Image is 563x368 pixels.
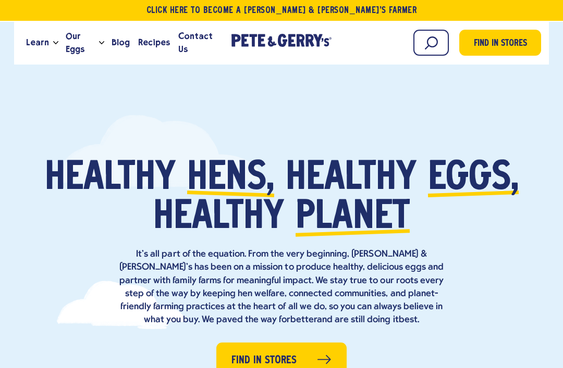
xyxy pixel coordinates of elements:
[62,29,99,57] a: Our Eggs
[286,159,417,198] span: healthy
[66,30,95,56] span: Our Eggs
[178,30,217,56] span: Contact Us
[474,37,527,51] span: Find in Stores
[187,159,274,198] span: hens,
[296,198,410,237] span: planet
[413,30,449,56] input: Search
[399,315,418,325] strong: best
[459,30,541,56] a: Find in Stores
[428,159,519,198] span: eggs,
[138,36,170,49] span: Recipes
[290,315,317,325] strong: better
[112,36,130,49] span: Blog
[45,159,176,198] span: Healthy
[115,248,448,326] p: It’s all part of the equation. From the very beginning, [PERSON_NAME] & [PERSON_NAME]’s has been ...
[53,41,58,45] button: Open the dropdown menu for Learn
[22,29,53,57] a: Learn
[107,29,134,57] a: Blog
[174,29,221,57] a: Contact Us
[134,29,174,57] a: Recipes
[26,36,49,49] span: Learn
[153,198,284,237] span: healthy
[99,41,104,45] button: Open the dropdown menu for Our Eggs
